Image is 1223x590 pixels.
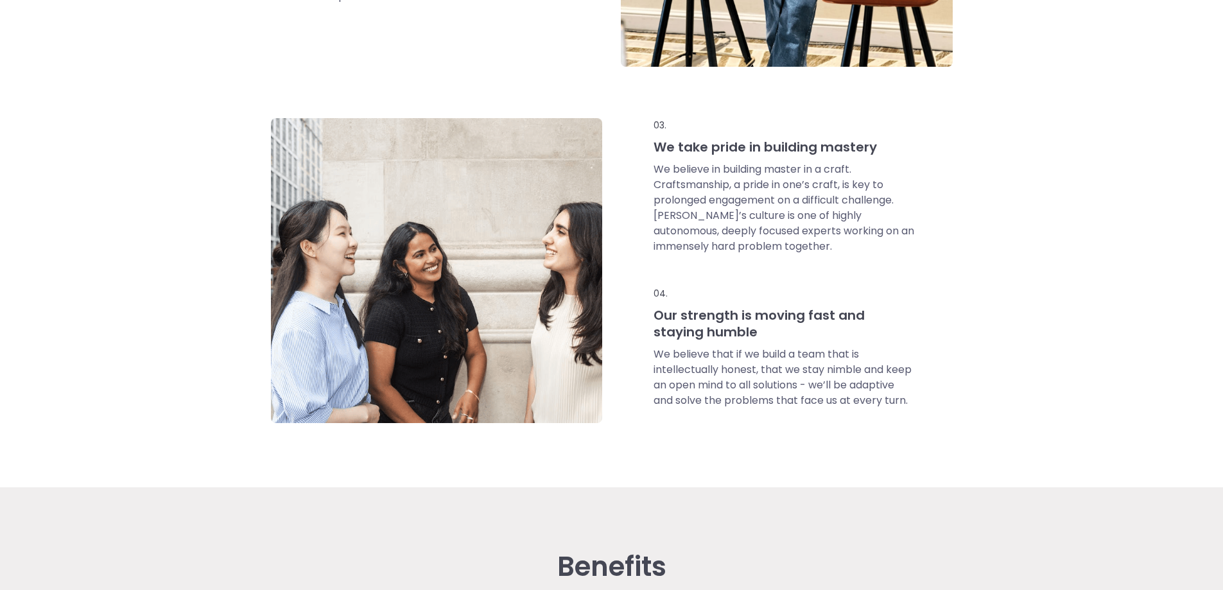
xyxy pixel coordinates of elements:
[654,162,915,254] p: We believe in building master in a craft. Craftsmanship, a pride in one’s craft, is key to prolon...
[654,347,915,408] p: We believe that if we build a team that is intellectually honest, that we stay nimble and keep an...
[654,307,915,340] h3: Our strength is moving fast and staying humble
[271,118,603,423] img: Group of 3 smiling woman standing on the street talking
[654,286,915,300] p: 04.
[654,139,915,155] h3: We take pride in building mastery
[654,118,915,132] p: 03.
[557,551,666,582] h3: Benefits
